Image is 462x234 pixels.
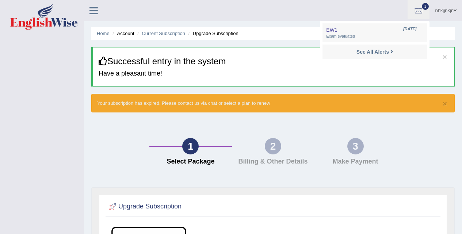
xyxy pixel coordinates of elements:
h4: Select Package [153,158,228,165]
div: Your subscription has expired. Please contact us via chat or select a plan to renew [91,94,455,112]
a: Current Subscription [142,31,185,36]
div: 1 [182,138,199,154]
a: EW1 [DATE] Exam evaluated [324,25,425,41]
strong: See All Alerts [356,49,389,55]
h4: Have a pleasant time! [99,70,449,77]
h3: Successful entry in the system [99,57,449,66]
h4: Make Payment [318,158,393,165]
li: Account [111,30,134,37]
button: × [443,100,447,107]
span: [DATE] [403,26,416,32]
a: Home [97,31,110,36]
span: EW1 [326,27,337,33]
a: See All Alerts [355,48,395,56]
span: Exam evaluated [326,34,423,39]
h4: Billing & Other Details [236,158,311,165]
div: 3 [347,138,364,154]
h2: Upgrade Subscription [107,201,182,212]
li: Upgrade Subscription [187,30,238,37]
span: 1 [422,3,429,10]
button: × [443,53,447,61]
div: 2 [265,138,281,154]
